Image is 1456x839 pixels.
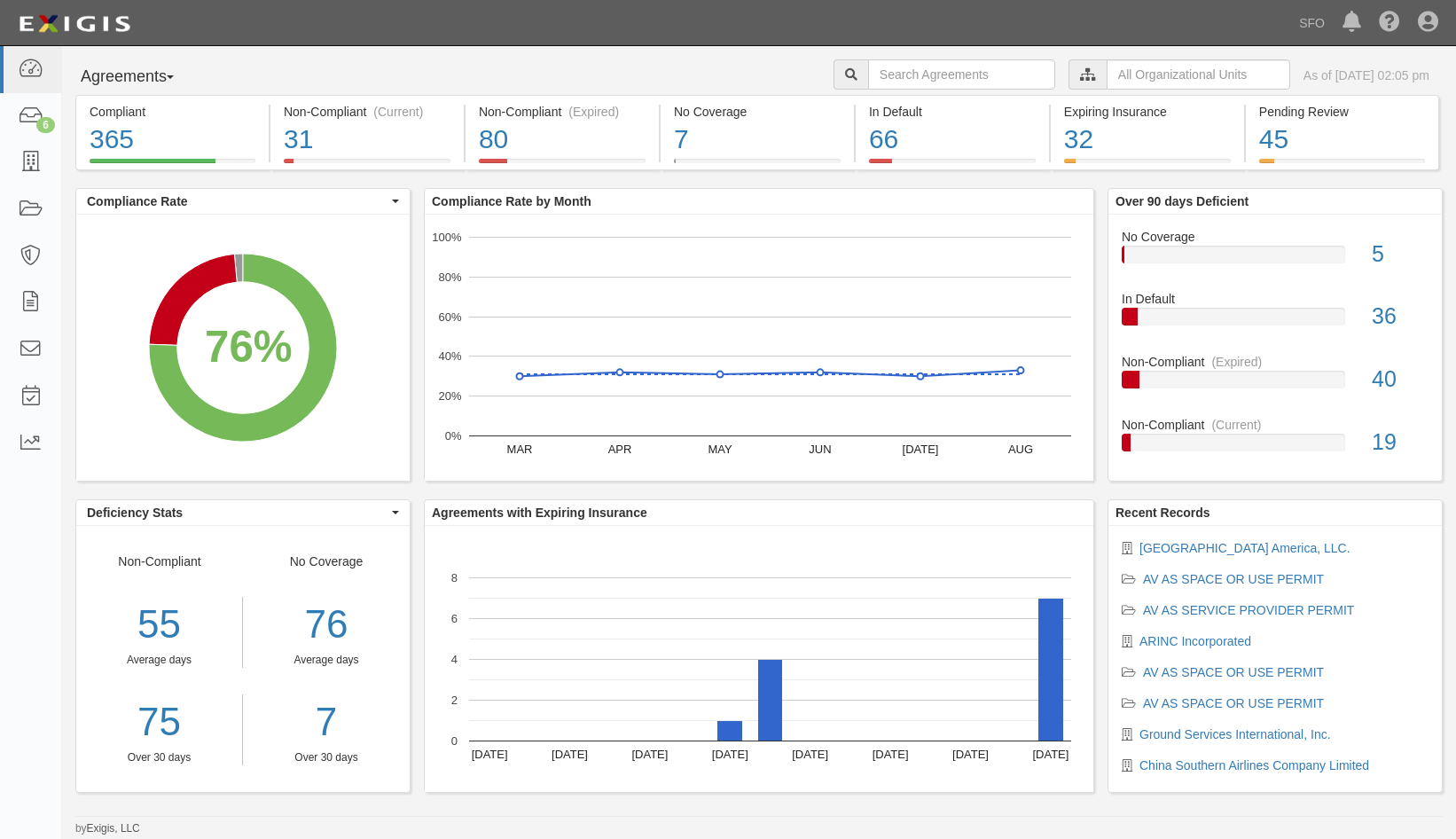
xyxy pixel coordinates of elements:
[75,59,208,95] button: Agreements
[451,612,458,625] text: 6
[76,215,410,481] svg: A chart.
[873,748,909,761] text: [DATE]
[256,694,396,750] a: 7
[1115,194,1249,208] b: Over 90 days Deficient
[1008,443,1033,456] text: AUG
[1358,364,1442,396] div: 40
[1122,353,1429,416] a: Non-Compliant(Expired)40
[451,734,458,748] text: 0
[1358,427,1442,459] div: 19
[869,121,1036,159] div: 66
[76,553,243,765] div: Non-Compliant
[76,750,242,765] div: Over 30 days
[76,189,410,214] button: Compliance Rate
[432,506,647,520] b: Agreements with Expiring Insurance
[1139,634,1251,648] a: ARINC Incorporated
[903,443,939,456] text: [DATE]
[36,117,55,133] div: 6
[1108,416,1442,434] div: Non-Compliant
[87,504,387,521] span: Deficiency Stats
[1108,228,1442,246] div: No Coverage
[661,159,854,173] a: No Coverage7
[479,103,646,121] div: Non-Compliant (Expired)
[438,389,461,403] text: 20%
[1108,290,1442,308] div: In Default
[507,443,533,456] text: MAR
[76,653,242,668] div: Average days
[451,653,458,666] text: 4
[1108,353,1442,371] div: Non-Compliant
[1032,748,1069,761] text: [DATE]
[708,443,732,456] text: MAY
[1358,239,1442,271] div: 5
[1122,416,1429,466] a: Non-Compliant(Current)19
[1303,67,1429,84] div: As of [DATE] 02:05 pm
[869,103,1036,121] div: In Default
[432,231,462,244] text: 100%
[1259,121,1425,159] div: 45
[479,121,646,159] div: 80
[868,59,1055,90] input: Search Agreements
[1143,665,1324,679] a: AV AS SPACE OR USE PERMIT
[1143,696,1324,710] a: AV AS SPACE OR USE PERMIT
[438,310,461,323] text: 60%
[472,748,508,761] text: [DATE]
[1139,758,1369,772] a: China Southern Airlines Company Limited
[90,121,255,159] div: 365
[451,571,458,584] text: 8
[75,159,269,173] a: Compliant365
[425,215,1093,481] svg: A chart.
[952,748,989,761] text: [DATE]
[1064,103,1231,121] div: Expiring Insurance
[445,429,462,443] text: 0%
[1211,416,1261,434] div: (Current)
[809,443,831,456] text: JUN
[425,526,1093,792] svg: A chart.
[1064,121,1231,159] div: 32
[1259,103,1425,121] div: Pending Review
[1139,727,1331,741] a: Ground Services International, Inc.
[75,821,140,836] small: by
[284,121,450,159] div: 31
[552,748,588,761] text: [DATE]
[76,694,242,750] a: 75
[76,597,242,653] div: 55
[1379,12,1400,34] i: Help Center - Complianz
[1107,59,1290,90] input: All Organizational Units
[13,8,136,40] img: logo-5460c22ac91f19d4615b14bd174203de0afe785f0fc80cf4dbbc73dc1793850b.png
[1290,5,1334,41] a: SFO
[243,553,410,765] div: No Coverage
[438,349,461,363] text: 40%
[205,316,293,378] div: 76%
[284,103,450,121] div: Non-Compliant (Current)
[674,121,841,159] div: 7
[451,694,458,707] text: 2
[1051,159,1244,173] a: Expiring Insurance32
[438,271,461,284] text: 80%
[674,103,841,121] div: No Coverage
[631,748,668,761] text: [DATE]
[1122,228,1429,291] a: No Coverage5
[792,748,828,761] text: [DATE]
[1143,572,1324,586] a: AV AS SPACE OR USE PERMIT
[270,159,464,173] a: Non-Compliant(Current)31
[76,500,410,525] button: Deficiency Stats
[1115,506,1210,520] b: Recent Records
[256,653,396,668] div: Average days
[1122,290,1429,353] a: In Default36
[90,103,255,121] div: Compliant
[568,103,619,121] div: (Expired)
[608,443,632,456] text: APR
[466,159,659,173] a: Non-Compliant(Expired)80
[1246,159,1439,173] a: Pending Review45
[256,750,396,765] div: Over 30 days
[256,597,396,653] div: 76
[856,159,1049,173] a: In Default66
[373,103,423,121] div: (Current)
[1139,541,1350,555] a: [GEOGRAPHIC_DATA] America, LLC.
[1358,301,1442,333] div: 36
[87,192,387,210] span: Compliance Rate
